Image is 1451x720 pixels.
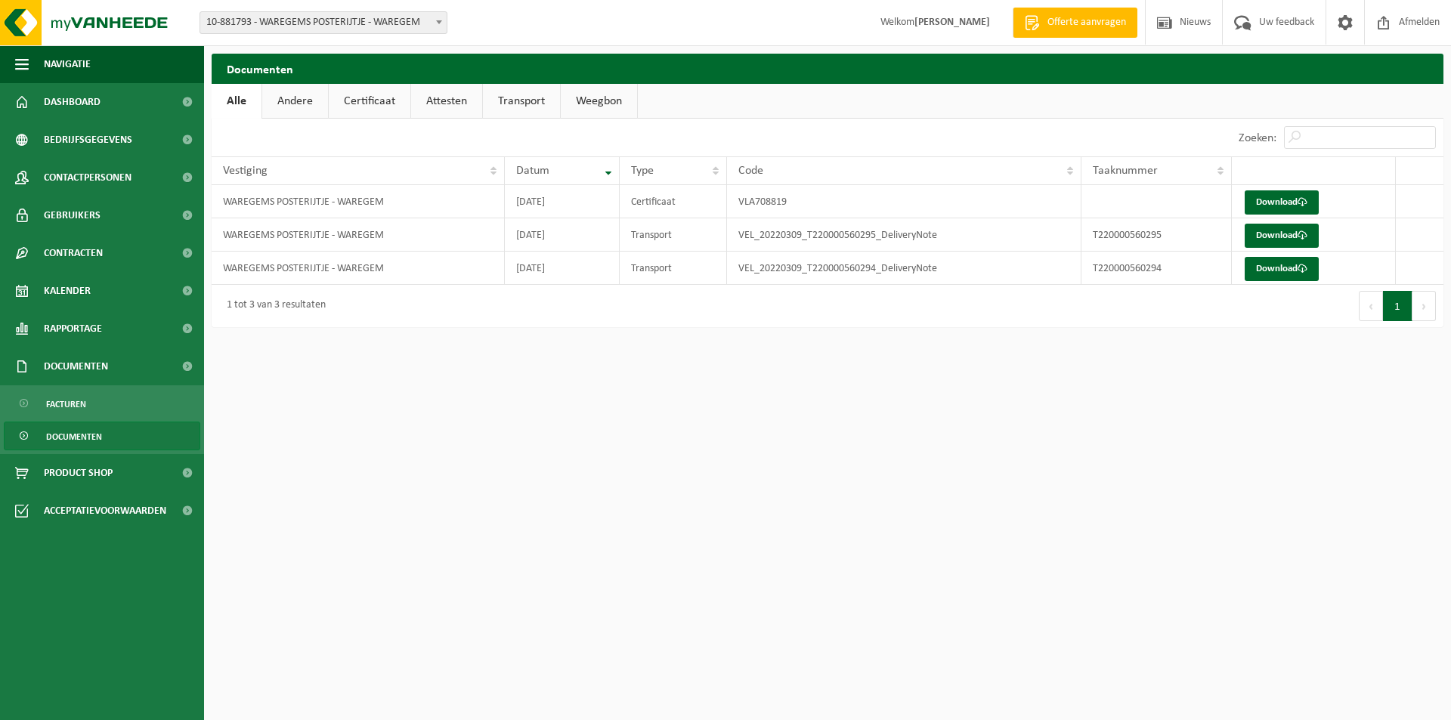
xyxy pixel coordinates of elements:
a: Attesten [411,84,482,119]
a: Certificaat [329,84,410,119]
td: T220000560295 [1081,218,1233,252]
td: Transport [620,252,727,285]
button: Next [1412,291,1436,321]
td: WAREGEMS POSTERIJTJE - WAREGEM [212,252,505,285]
button: Previous [1359,291,1383,321]
a: Download [1245,224,1319,248]
span: Bedrijfsgegevens [44,121,132,159]
span: Product Shop [44,454,113,492]
span: Facturen [46,390,86,419]
span: 10-881793 - WAREGEMS POSTERIJTJE - WAREGEM [200,11,447,34]
a: Documenten [4,422,200,450]
span: Type [631,165,654,177]
td: [DATE] [505,218,620,252]
td: Transport [620,218,727,252]
span: 10-881793 - WAREGEMS POSTERIJTJE - WAREGEM [200,12,447,33]
span: Documenten [44,348,108,385]
span: Gebruikers [44,196,101,234]
span: Dashboard [44,83,101,121]
span: Contactpersonen [44,159,131,196]
span: Kalender [44,272,91,310]
a: Weegbon [561,84,637,119]
td: Certificaat [620,185,727,218]
span: Contracten [44,234,103,272]
span: Acceptatievoorwaarden [44,492,166,530]
a: Alle [212,84,261,119]
span: Vestiging [223,165,268,177]
td: [DATE] [505,185,620,218]
div: 1 tot 3 van 3 resultaten [219,292,326,320]
a: Download [1245,190,1319,215]
span: Offerte aanvragen [1044,15,1130,30]
label: Zoeken: [1239,132,1276,144]
h2: Documenten [212,54,1443,83]
span: Documenten [46,422,102,451]
a: Andere [262,84,328,119]
td: VEL_20220309_T220000560295_DeliveryNote [727,218,1081,252]
td: VEL_20220309_T220000560294_DeliveryNote [727,252,1081,285]
span: Navigatie [44,45,91,83]
td: VLA708819 [727,185,1081,218]
td: WAREGEMS POSTERIJTJE - WAREGEM [212,185,505,218]
td: [DATE] [505,252,620,285]
span: Taaknummer [1093,165,1158,177]
td: T220000560294 [1081,252,1233,285]
button: 1 [1383,291,1412,321]
span: Code [738,165,763,177]
span: Datum [516,165,549,177]
span: Rapportage [44,310,102,348]
a: Facturen [4,389,200,418]
strong: [PERSON_NAME] [914,17,990,28]
a: Offerte aanvragen [1013,8,1137,38]
a: Download [1245,257,1319,281]
td: WAREGEMS POSTERIJTJE - WAREGEM [212,218,505,252]
a: Transport [483,84,560,119]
